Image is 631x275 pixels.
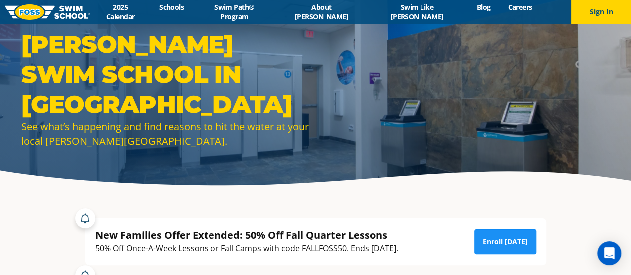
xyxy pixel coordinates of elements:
a: Enroll [DATE] [474,229,536,254]
a: Swim Like [PERSON_NAME] [366,2,468,21]
div: New Families Offer Extended: 50% Off Fall Quarter Lessons [95,228,398,242]
a: About [PERSON_NAME] [277,2,366,21]
a: 2025 Calendar [90,2,151,21]
h1: [PERSON_NAME] Swim School in [GEOGRAPHIC_DATA] [21,29,311,119]
a: Careers [499,2,541,12]
div: 50% Off Once-A-Week Lessons or Fall Camps with code FALLFOSS50. Ends [DATE]. [95,242,398,255]
a: Blog [468,2,499,12]
a: Swim Path® Program [193,2,277,21]
a: Schools [151,2,193,12]
div: Open Intercom Messenger [597,241,621,265]
div: See what’s happening and find reasons to hit the water at your local [PERSON_NAME][GEOGRAPHIC_DATA]. [21,119,311,148]
img: FOSS Swim School Logo [5,4,90,20]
